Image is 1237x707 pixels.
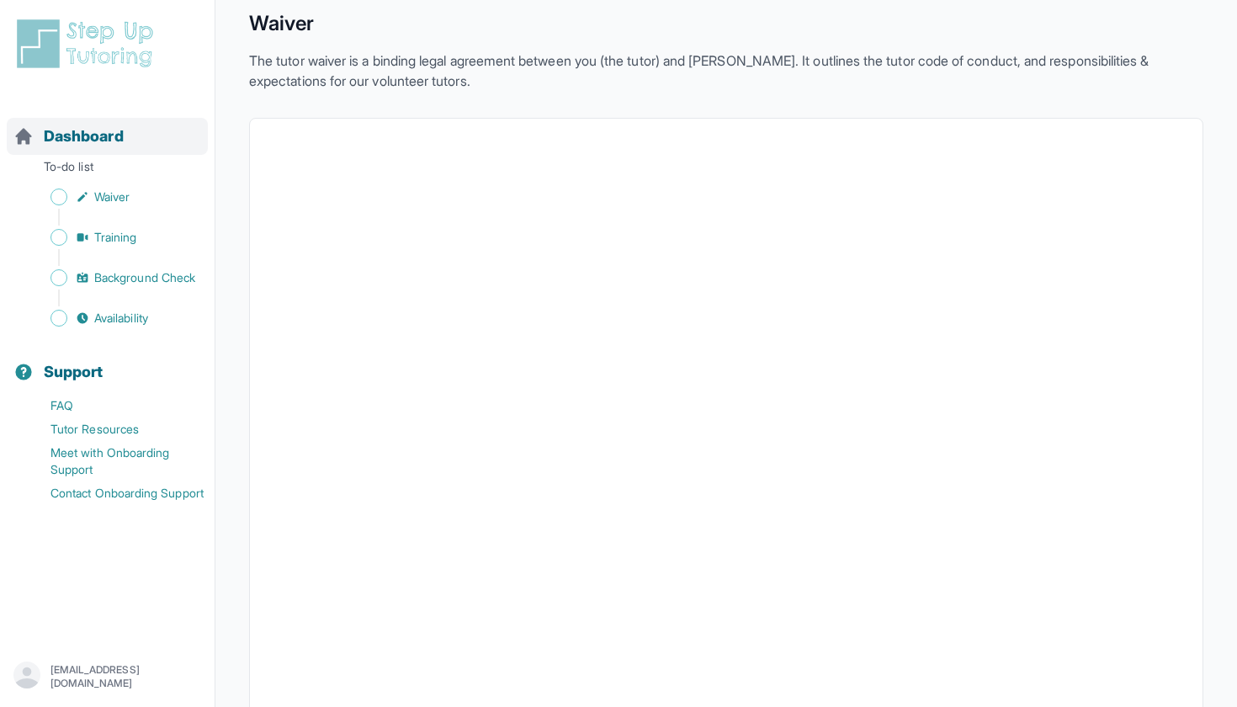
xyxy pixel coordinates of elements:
a: FAQ [13,394,215,417]
h1: Waiver [249,10,1203,37]
button: [EMAIL_ADDRESS][DOMAIN_NAME] [13,662,201,692]
a: Contact Onboarding Support [13,481,215,505]
p: The tutor waiver is a binding legal agreement between you (the tutor) and [PERSON_NAME]. It outli... [249,50,1203,91]
span: Background Check [94,269,195,286]
a: Dashboard [13,125,124,148]
a: Availability [13,306,215,330]
a: Background Check [13,266,215,290]
a: Waiver [13,185,215,209]
span: Waiver [94,189,130,205]
span: Support [44,360,104,384]
img: logo [13,17,163,71]
a: Meet with Onboarding Support [13,441,215,481]
span: Training [94,229,137,246]
button: Dashboard [7,98,208,155]
button: Support [7,333,208,391]
p: To-do list [7,158,208,182]
span: Availability [94,310,148,327]
p: [EMAIL_ADDRESS][DOMAIN_NAME] [50,663,201,690]
a: Tutor Resources [13,417,215,441]
a: Training [13,226,215,249]
span: Dashboard [44,125,124,148]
